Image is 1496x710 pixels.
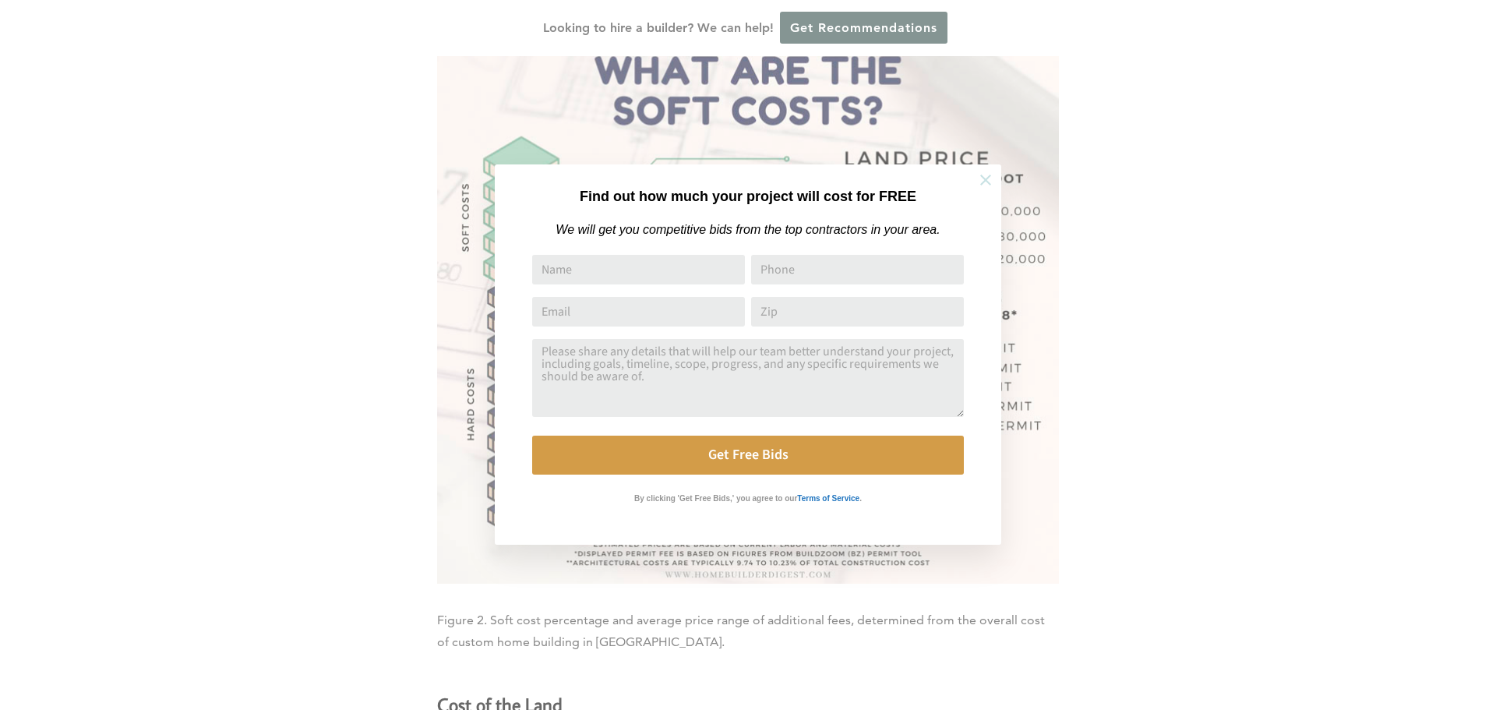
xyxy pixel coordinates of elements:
[580,189,916,204] strong: Find out how much your project will cost for FREE
[532,255,745,284] input: Name
[797,494,859,503] strong: Terms of Service
[532,297,745,327] input: Email Address
[797,490,859,503] a: Terms of Service
[532,339,964,417] textarea: Comment or Message
[556,223,940,236] em: We will get you competitive bids from the top contractors in your area.
[532,436,964,475] button: Get Free Bids
[859,494,862,503] strong: .
[751,297,964,327] input: Zip
[958,153,1013,207] button: Close
[634,494,797,503] strong: By clicking 'Get Free Bids,' you agree to our
[751,255,964,284] input: Phone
